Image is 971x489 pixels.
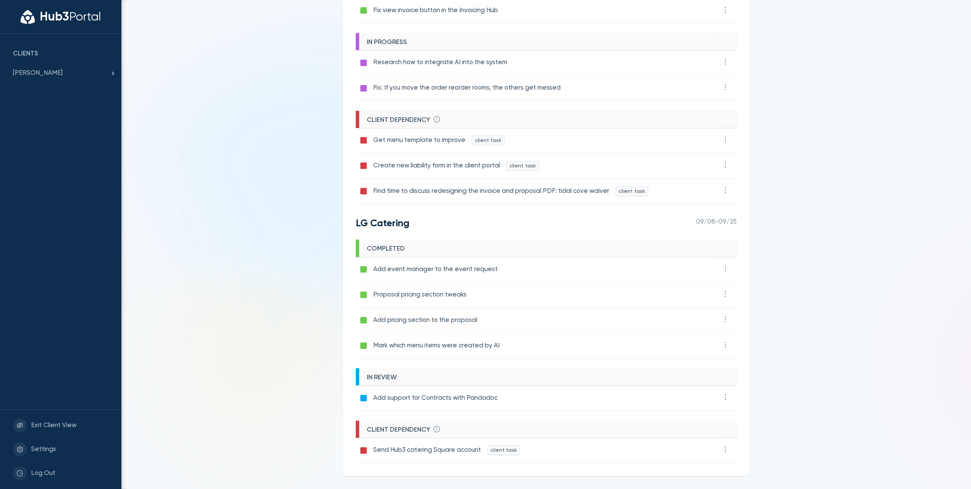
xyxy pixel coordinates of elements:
[719,2,732,18] button: more
[434,426,440,432] span: info-circle
[367,115,430,125] span: client dependency
[40,11,101,24] div: Hub3
[722,187,729,194] span: more
[373,85,561,91] span: Fix: If you move the order reorder rooms, the others get messed
[722,6,729,13] span: more
[696,217,737,240] span: 09/08 - 09/25
[719,183,732,199] button: more
[367,373,397,383] span: in review
[722,341,729,349] span: more
[722,84,729,91] span: more
[719,158,732,174] button: more
[722,446,729,453] span: more
[719,262,732,278] button: more
[616,186,648,196] span: client task
[719,312,732,328] button: more
[472,136,504,145] span: client task
[719,442,732,458] button: more
[13,68,108,78] span: [PERSON_NAME]
[373,137,465,144] span: Get menu template to improve
[719,287,732,303] button: more
[722,265,729,272] span: more
[722,161,729,169] span: more
[17,446,23,453] span: setting
[373,317,477,323] span: Add pricing section to the proposal
[722,316,729,323] span: more
[373,59,507,66] span: Research how to integrate AI into the system
[373,342,500,349] span: Mark which menu items were created by AI
[722,290,729,298] span: more
[373,292,467,298] span: Proposal pricing section tweaks
[367,244,405,254] span: completed
[722,136,729,143] span: more
[356,217,409,230] h4: LG Catering
[722,58,729,65] span: more
[719,80,732,96] button: more
[373,395,498,401] span: Add support for Contracts with Pandadoc
[722,393,729,401] span: more
[487,445,520,455] span: client task
[434,116,440,123] span: info-circle
[31,468,108,478] span: Log Out
[719,390,732,406] button: more
[373,447,481,453] span: Send Hub3 catering Square account
[17,422,23,429] span: eye-invisible
[373,266,498,273] span: Add event manager to the event request
[31,421,108,431] span: Exit Client View
[17,470,23,476] span: logout
[506,161,539,171] span: client task
[367,425,430,435] span: client dependency
[31,445,108,454] span: Settings
[719,55,732,71] button: more
[719,338,732,354] button: more
[367,38,407,47] span: in progress
[373,162,500,169] span: Create new liability form in the client portal
[373,188,609,194] span: Find time to discuss redesigning the invoice and proposal PDF: tidal cove waiver
[719,133,732,148] button: more
[69,11,101,23] span: Portal
[373,7,498,14] span: Fix view invoice button in the Invoicing Hub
